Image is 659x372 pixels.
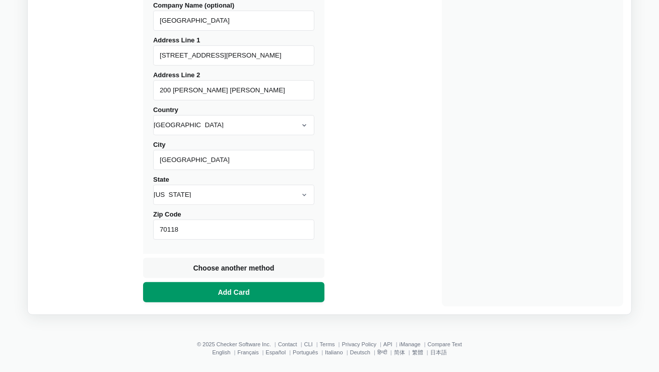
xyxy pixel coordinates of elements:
[320,341,335,347] a: Terms
[197,341,278,347] li: © 2025 Checker Software Inc.
[293,349,318,355] a: Português
[153,36,314,66] label: Address Line 1
[342,341,376,347] a: Privacy Policy
[266,349,286,355] a: Español
[153,141,314,170] label: City
[153,80,314,100] input: Address Line 2
[412,349,423,355] a: 繁體
[191,263,276,273] span: Choose another method
[153,71,314,100] label: Address Line 2
[430,349,447,355] a: 日本語
[400,341,421,347] a: iManage
[143,282,324,302] button: Add Card
[304,341,313,347] a: CLI
[325,349,343,355] a: Italiano
[153,106,314,135] label: Country
[143,258,324,278] button: Choose another method
[350,349,370,355] a: Deutsch
[153,185,314,205] select: State
[153,45,314,66] input: Address Line 1
[153,2,314,31] label: Company Name (optional)
[153,150,314,170] input: City
[212,349,230,355] a: English
[153,11,314,31] input: Company Name (optional)
[383,341,392,347] a: API
[216,287,252,297] span: Add Card
[153,220,314,240] input: Zip Code
[428,341,462,347] a: Compare Text
[377,349,387,355] a: हिन्दी
[278,341,297,347] a: Contact
[153,176,314,205] label: State
[394,349,405,355] a: 简体
[153,210,314,240] label: Zip Code
[237,349,258,355] a: Français
[153,115,314,135] select: Country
